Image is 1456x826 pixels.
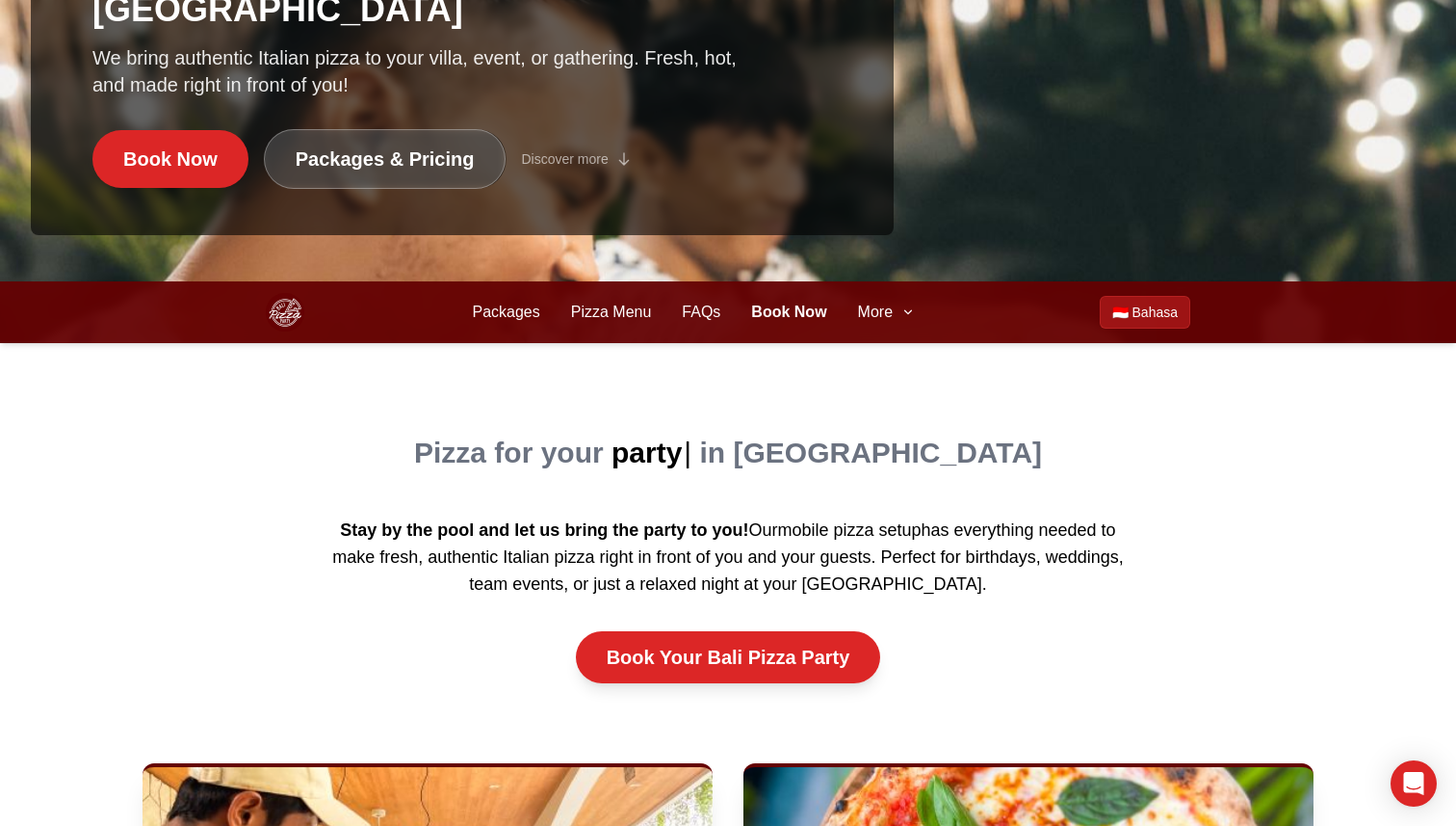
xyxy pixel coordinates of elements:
span: Discover more [521,149,608,169]
strong: Stay by the pool and let us bring the party to you! [340,520,748,540]
a: FAQs [682,301,720,324]
div: Open Intercom Messenger [1391,760,1437,807]
a: Packages & Pricing [264,129,507,189]
a: Packages [472,301,539,324]
a: Book Now [751,301,826,324]
span: party [611,437,682,468]
p: We bring authentic Italian pizza to your villa, event, or gathering. Fresh, hot, and made right i... [92,44,740,98]
img: Bali Pizza Party Logo [266,293,304,332]
a: Book Your Bali Pizza Party [576,631,881,683]
a: Book Now [92,130,248,188]
button: More [858,301,916,324]
a: Pizza Menu [571,301,652,324]
span: Bahasa [1132,303,1178,322]
a: Beralih ke Bahasa Indonesia [1100,296,1190,329]
a: mobile pizza setup [777,520,921,540]
p: Our has everything needed to make fresh, authentic Italian pizza right in front of you and your g... [320,517,1136,598]
span: in [GEOGRAPHIC_DATA] [700,437,1043,468]
span: More [858,301,893,324]
span: Pizza for your [414,437,604,468]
